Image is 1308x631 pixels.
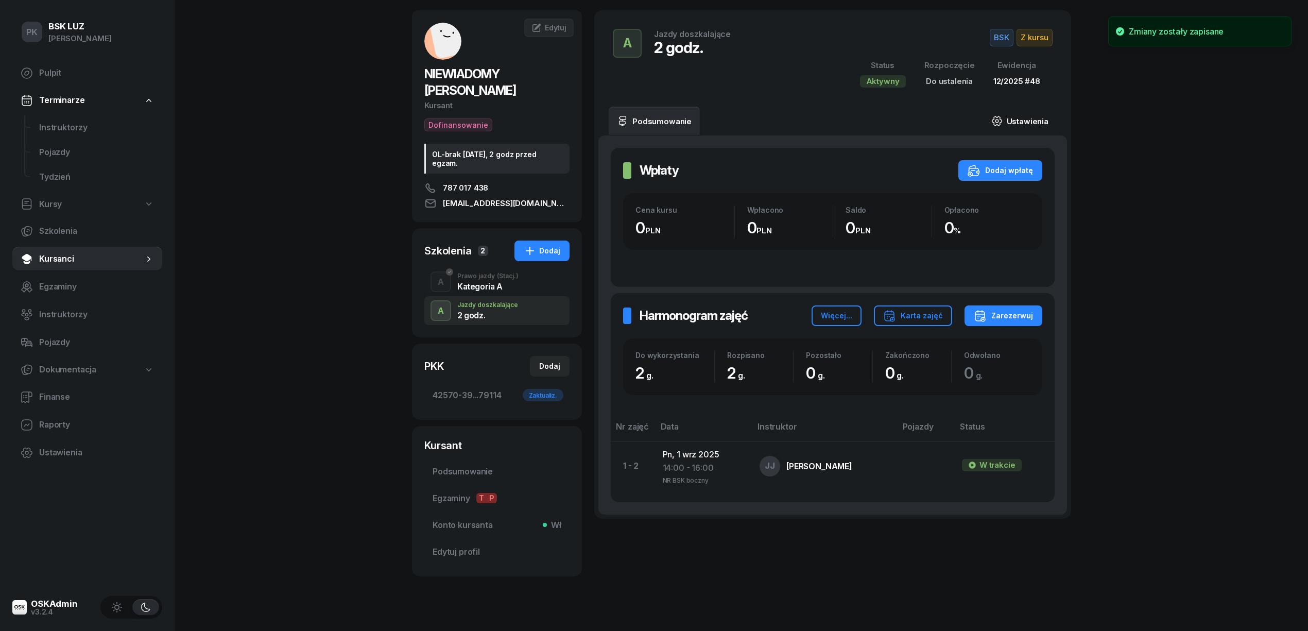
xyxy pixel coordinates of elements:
div: Dodaj [524,245,560,257]
span: Do ustalenia [926,76,973,86]
a: Podsumowanie [609,107,700,135]
span: [EMAIL_ADDRESS][DOMAIN_NAME] [443,197,570,210]
span: Instruktorzy [39,121,154,134]
span: Szkolenia [39,225,154,238]
th: Data [655,420,751,442]
small: g. [976,370,983,381]
button: Dodaj wpłatę [958,160,1042,181]
small: % [954,226,961,235]
div: Opłacono [944,206,1030,214]
img: logo-xs@2x.png [12,600,27,615]
button: Dodaj [530,356,570,377]
a: Raporty [12,413,162,437]
a: Konto kursantaWł [424,513,570,537]
a: Pojazdy [12,330,162,355]
div: Ewidencja [993,59,1040,72]
div: Jazdy doszkalające [654,30,731,38]
div: [PERSON_NAME] [786,462,852,470]
span: Edytuj [545,23,566,32]
span: Kursy [39,198,62,211]
span: PK [26,28,38,37]
a: Terminarze [12,89,162,112]
div: Status [860,59,906,72]
div: Cena kursu [635,206,734,214]
div: Saldo [846,206,932,214]
th: Nr zajęć [611,420,655,442]
div: Kategoria A [457,282,519,291]
small: g. [897,370,904,381]
span: NIEWIADOMY [PERSON_NAME] [424,66,516,98]
div: Kursant [424,438,570,453]
a: Podsumowanie [424,459,570,484]
span: Raporty [39,418,154,432]
div: Kursant [424,99,570,112]
div: Zaktualiz. [523,389,563,401]
div: 0 [635,218,734,237]
button: Dofinansowanie [424,118,492,131]
button: A [431,271,451,292]
div: 2 godz. [654,38,731,57]
span: Instruktorzy [39,308,154,321]
small: PLN [645,226,661,235]
div: Zarezerwuj [974,310,1033,322]
a: Edytuj [524,19,574,37]
small: g. [646,370,653,381]
span: 2 [478,246,488,256]
small: PLN [855,226,871,235]
button: APrawo jazdy(Stacj.)Kategoria A [424,267,570,296]
div: 12/2025 #48 [993,75,1040,88]
div: PKK [424,359,444,373]
span: Egzaminy [39,280,154,294]
div: Do wykorzystania [635,351,714,360]
th: Pojazdy [897,420,954,442]
div: W trakcie [962,459,1022,471]
span: Z kursu [1017,29,1053,46]
small: PLN [756,226,772,235]
span: 42570-39...79114 [433,389,561,402]
div: A [434,274,448,291]
span: Pulpit [39,66,154,80]
div: Pozostało [806,351,872,360]
span: 2 [727,364,750,382]
span: BSK [990,29,1013,46]
span: Ustawienia [39,446,154,459]
div: NR BSK boczny [663,475,743,484]
div: 0 [806,364,872,383]
div: 0 [944,218,1030,237]
a: Kursy [12,193,162,216]
a: Ustawienia [12,440,162,465]
a: Tydzień [31,165,162,190]
span: P [487,493,497,503]
div: Zmiany zostały zapisane [1129,25,1224,38]
a: [EMAIL_ADDRESS][DOMAIN_NAME] [424,197,570,210]
a: Pulpit [12,61,162,86]
h2: Wpłaty [640,162,679,179]
div: Szkolenia [424,244,472,258]
h2: Harmonogram zajęć [640,308,748,324]
td: 1 - 2 [611,442,655,490]
div: Aktywny [860,75,906,88]
span: 0 [964,364,988,382]
span: JJ [765,462,775,470]
div: 0 [846,218,932,237]
span: Pojazdy [39,146,154,159]
div: OL-brak [DATE], 2 godz przed egzam. [424,144,570,174]
button: Więcej... [812,305,862,326]
span: 787 017 438 [443,182,488,194]
div: Dodaj wpłatę [968,164,1033,177]
span: Edytuj profil [433,545,561,559]
div: A [619,33,636,54]
a: Egzaminy [12,275,162,299]
button: Dodaj [514,241,570,261]
div: 0 [747,218,833,237]
a: 787 017 438 [424,182,570,194]
a: 42570-39...79114Zaktualiz. [424,383,570,407]
span: Pojazdy [39,336,154,349]
a: Kursanci [12,247,162,271]
span: 0 [885,364,909,382]
a: EgzaminyTP [424,486,570,510]
div: Zakończono [885,351,951,360]
div: Rozpoczęcie [924,59,975,72]
a: Instruktorzy [31,115,162,140]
